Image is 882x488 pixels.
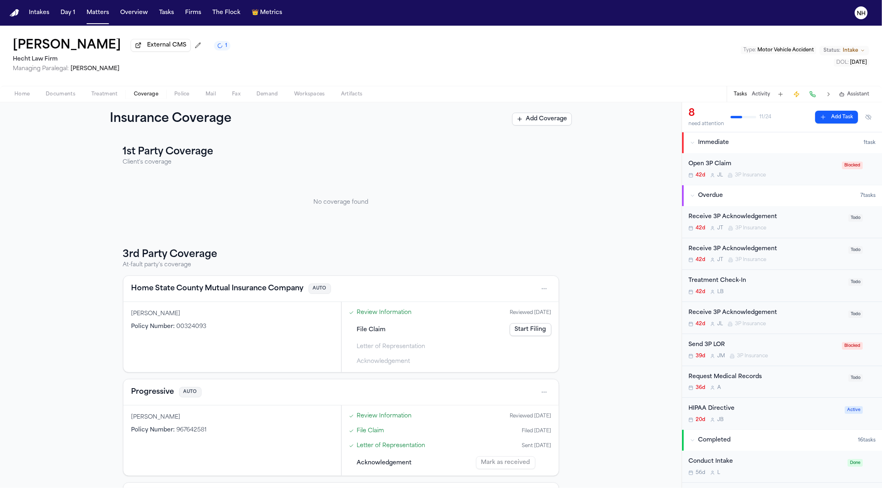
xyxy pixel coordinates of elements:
[696,257,705,263] span: 42d
[13,38,121,53] button: Edit matter name
[682,398,882,429] div: Open task: HIPAA Directive
[91,91,118,97] span: Treatment
[688,308,844,318] div: Receive 3P Acknowledgement
[179,387,202,398] span: AUTO
[858,437,876,443] span: 16 task s
[510,413,551,419] div: Reviewed [DATE]
[156,6,177,20] button: Tasks
[177,427,207,433] span: 967642581
[696,353,705,359] span: 39d
[131,427,175,433] span: Policy Number :
[682,132,882,153] button: Immediate1task
[735,225,766,231] span: 3P Insurance
[248,6,285,20] button: crownMetrics
[688,340,837,350] div: Send 3P LOR
[850,60,867,65] span: [DATE]
[131,387,174,398] button: View coverage details
[717,289,724,295] span: L B
[717,353,725,359] span: J M
[209,6,244,20] a: The Flock
[861,111,876,124] button: Hide completed tasks (⌘⇧H)
[734,91,747,97] button: Tasks
[110,112,250,126] h1: Insurance Coverage
[522,443,551,449] div: Sent [DATE]
[823,47,840,54] span: Status:
[842,162,863,169] span: Blocked
[357,459,412,467] span: Acknowledgement
[696,172,705,178] span: 42d
[834,59,869,67] button: Edit DOL: 2025-06-08
[309,283,331,294] span: AUTO
[698,139,729,147] span: Immediate
[131,310,333,318] div: [PERSON_NAME]
[682,185,882,206] button: Overdue7tasks
[848,214,863,222] span: Todo
[682,366,882,398] div: Open task: Request Medical Records
[357,357,410,366] span: Acknowledgement
[83,6,112,20] button: Matters
[688,404,840,413] div: HIPAA Directive
[131,324,175,330] span: Policy Number :
[688,457,843,466] div: Conduct Intake
[26,6,52,20] button: Intakes
[510,310,551,316] div: Reviewed [DATE]
[71,66,119,72] span: [PERSON_NAME]
[717,385,721,391] span: A
[807,89,818,100] button: Make a Call
[843,47,858,54] span: Intake
[688,276,844,286] div: Treatment Check-In
[842,342,863,350] span: Blocked
[848,459,863,467] span: Done
[696,289,705,295] span: 42d
[717,172,723,178] span: J L
[341,91,363,97] span: Artifacts
[57,6,79,20] button: Day 1
[735,321,766,327] span: 3P Insurance
[357,412,412,420] a: Open Review Information
[538,282,551,295] button: Open actions
[294,91,325,97] span: Workspaces
[177,324,207,330] span: 00324093
[682,451,882,483] div: Open task: Conduct Intake
[717,257,723,263] span: J T
[682,270,882,302] div: Open task: Treatment Check-In
[682,206,882,238] div: Open task: Receive 3P Acknowledgement
[123,248,559,261] h3: 3rd Party Coverage
[735,172,766,178] span: 3P Insurance
[341,302,559,372] div: Claims filing progress
[737,353,768,359] span: 3P Insurance
[717,470,720,476] span: L
[256,91,278,97] span: Demand
[117,6,151,20] button: Overview
[147,41,186,49] span: External CMS
[13,38,121,53] h1: [PERSON_NAME]
[698,436,731,444] span: Completed
[717,321,723,327] span: J L
[225,43,227,49] span: 1
[46,91,75,97] span: Documents
[13,66,69,72] span: Managing Paralegal:
[682,153,882,185] div: Open task: Open 3P Claim
[688,245,844,254] div: Receive 3P Acknowledgement
[696,417,705,423] span: 20d
[346,306,555,368] div: Steps
[791,89,802,100] button: Create Immediate Task
[698,192,723,200] span: Overdue
[836,60,849,65] span: DOL :
[845,406,863,414] span: Active
[682,430,882,451] button: Completed16tasks
[357,427,384,435] a: Open File Claim
[717,417,724,423] span: J B
[688,121,724,127] div: need attention
[696,225,705,231] span: 42d
[182,6,204,20] button: Firms
[688,213,844,222] div: Receive 3P Acknowledgement
[131,283,304,294] button: View coverage details
[688,373,844,382] div: Request Medical Records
